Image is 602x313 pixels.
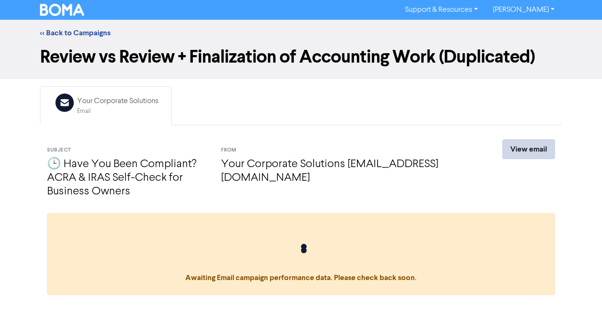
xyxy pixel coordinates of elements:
a: Support & Resources [397,2,485,17]
div: From [221,146,468,154]
iframe: Chat Widget [484,211,602,313]
h1: Review vs Review + Finalization of Accounting Work (Duplicated) [40,46,562,68]
h4: 🕒 Have You Been Compliant? ACRA & IRAS Self-Check for Business Owners [47,158,207,198]
img: BOMA Logo [40,4,84,16]
div: Subject [47,146,207,154]
div: Email [77,107,158,116]
a: View email [502,139,555,159]
div: Your Corporate Solutions [77,96,158,107]
span: Awaiting Email campaign performance data. Please check back soon. [57,244,545,282]
h4: Your Corporate Solutions [EMAIL_ADDRESS][DOMAIN_NAME] [221,158,468,185]
a: << Back to Campaigns [40,28,111,38]
a: [PERSON_NAME] [485,2,562,17]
